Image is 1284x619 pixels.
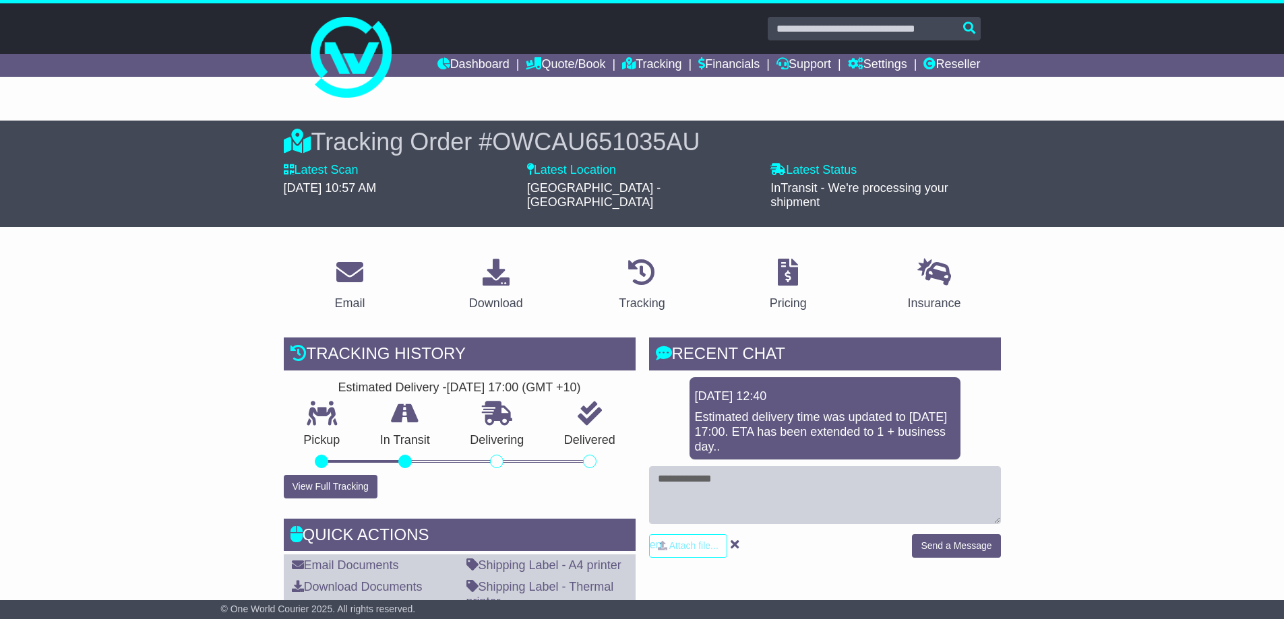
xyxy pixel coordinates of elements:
[770,163,857,178] label: Latest Status
[526,54,605,77] a: Quote/Book
[450,433,545,448] p: Delivering
[326,254,373,317] a: Email
[284,475,377,498] button: View Full Tracking
[527,163,616,178] label: Latest Location
[466,558,621,572] a: Shipping Label - A4 printer
[469,294,523,313] div: Download
[492,128,700,156] span: OWCAU651035AU
[776,54,831,77] a: Support
[923,54,980,77] a: Reseller
[284,337,636,374] div: Tracking history
[292,580,423,593] a: Download Documents
[334,294,365,313] div: Email
[770,294,807,313] div: Pricing
[284,163,359,178] label: Latest Scan
[221,604,416,614] span: © One World Courier 2025. All rights reserved.
[284,381,636,395] div: Estimated Delivery -
[695,389,955,404] div: [DATE] 12:40
[848,54,907,77] a: Settings
[284,181,377,195] span: [DATE] 10:57 AM
[284,433,361,448] p: Pickup
[447,381,581,395] div: [DATE] 17:00 (GMT +10)
[527,181,661,209] span: [GEOGRAPHIC_DATA] - [GEOGRAPHIC_DATA]
[437,54,510,77] a: Dashboard
[284,127,1001,156] div: Tracking Order #
[695,410,955,454] div: Estimated delivery time was updated to [DATE] 17:00. ETA has been extended to 1 + business day..
[649,337,1001,374] div: RECENT CHAT
[610,254,673,317] a: Tracking
[619,294,665,313] div: Tracking
[761,254,816,317] a: Pricing
[912,534,1000,558] button: Send a Message
[899,254,970,317] a: Insurance
[360,433,450,448] p: In Transit
[284,519,636,555] div: Quick Actions
[466,580,614,608] a: Shipping Label - Thermal printer
[544,433,636,448] p: Delivered
[622,54,681,77] a: Tracking
[770,181,948,209] span: InTransit - We're processing your shipment
[460,254,532,317] a: Download
[698,54,760,77] a: Financials
[292,558,399,572] a: Email Documents
[908,294,961,313] div: Insurance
